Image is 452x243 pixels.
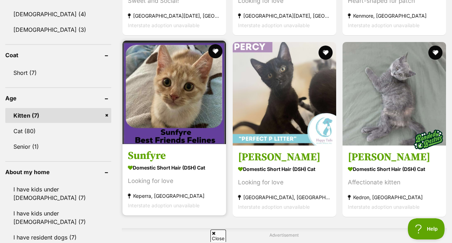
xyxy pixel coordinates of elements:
[238,164,331,174] strong: Domestic Short Hair (DSH) Cat
[5,139,111,154] a: Senior (1)
[123,41,226,144] img: Sunfyre - Domestic Short Hair (DSH) Cat
[348,150,441,164] h3: [PERSON_NAME]
[128,11,221,20] strong: [GEOGRAPHIC_DATA][DATE], [GEOGRAPHIC_DATA]
[5,22,111,37] a: [DEMOGRAPHIC_DATA] (3)
[318,46,332,60] button: favourite
[128,22,200,28] span: Interstate adoption unavailable
[348,22,420,28] span: Interstate adoption unavailable
[123,144,226,215] a: Sunfyre Domestic Short Hair (DSH) Cat Looking for love Keperra, [GEOGRAPHIC_DATA] Interstate adop...
[238,11,331,20] strong: [GEOGRAPHIC_DATA][DATE], [GEOGRAPHIC_DATA]
[343,42,446,146] img: Connie - Domestic Short Hair (DSH) Cat
[238,192,331,202] strong: [GEOGRAPHIC_DATA], [GEOGRAPHIC_DATA]
[238,204,310,210] span: Interstate adoption unavailable
[408,218,445,239] iframe: Help Scout Beacon - Open
[238,178,331,187] div: Looking for love
[5,182,111,205] a: I have kids under [DEMOGRAPHIC_DATA] (7)
[348,192,441,202] strong: Kedron, [GEOGRAPHIC_DATA]
[128,176,221,186] div: Looking for love
[238,22,310,28] span: Interstate adoption unavailable
[411,122,446,157] img: bonded besties
[5,65,111,80] a: Short (7)
[5,124,111,138] a: Cat (80)
[348,164,441,174] strong: Domestic Short Hair (DSH) Cat
[128,149,221,162] h3: Sunfyre
[348,11,441,20] strong: Kenmore, [GEOGRAPHIC_DATA]
[233,42,336,146] img: Percy - Domestic Short Hair (DSH) Cat
[238,150,331,164] h3: [PERSON_NAME]
[5,95,111,101] header: Age
[208,44,222,58] button: favourite
[5,206,111,229] a: I have kids under [DEMOGRAPHIC_DATA] (7)
[428,46,442,60] button: favourite
[5,52,111,58] header: Coat
[128,191,221,201] strong: Keperra, [GEOGRAPHIC_DATA]
[348,178,441,187] div: Affectionate kitten
[348,204,420,210] span: Interstate adoption unavailable
[5,7,111,22] a: [DEMOGRAPHIC_DATA] (4)
[5,108,111,123] a: Kitten (7)
[128,202,200,208] span: Interstate adoption unavailable
[128,162,221,173] strong: Domestic Short Hair (DSH) Cat
[233,145,336,217] a: [PERSON_NAME] Domestic Short Hair (DSH) Cat Looking for love [GEOGRAPHIC_DATA], [GEOGRAPHIC_DATA]...
[210,230,226,242] span: Close
[343,145,446,217] a: [PERSON_NAME] Domestic Short Hair (DSH) Cat Affectionate kitten Kedron, [GEOGRAPHIC_DATA] Interst...
[5,169,111,175] header: About my home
